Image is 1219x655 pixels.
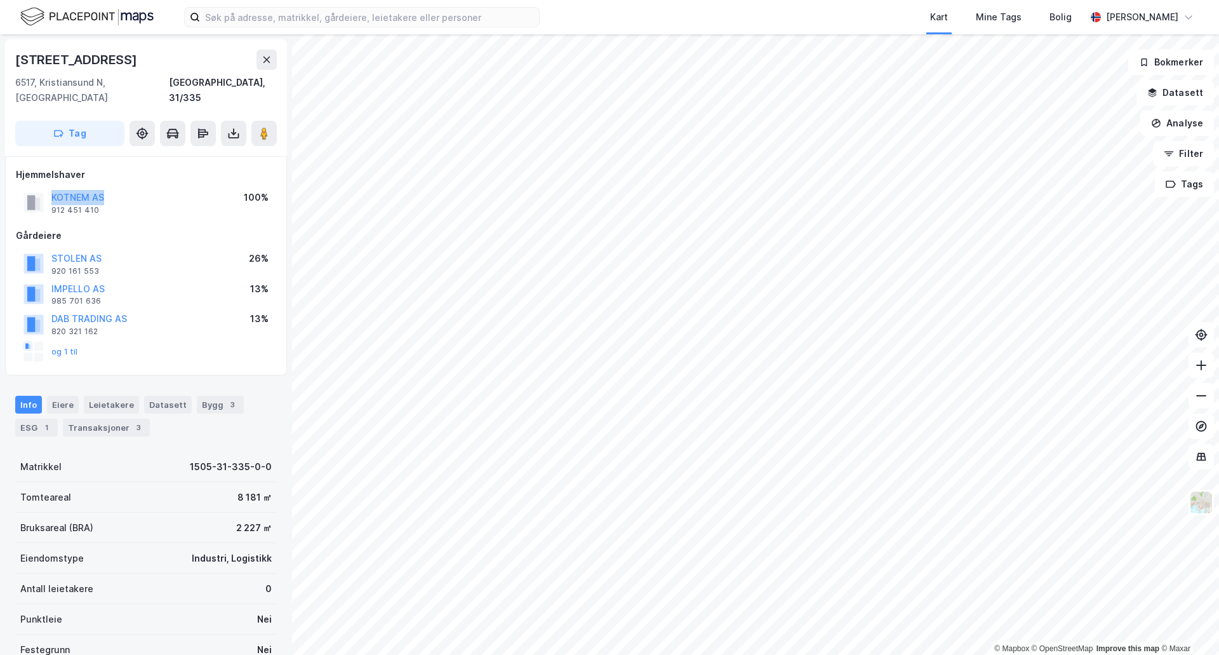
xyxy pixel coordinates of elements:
[197,396,244,414] div: Bygg
[1156,594,1219,655] iframe: Chat Widget
[15,121,124,146] button: Tag
[265,581,272,597] div: 0
[257,612,272,627] div: Nei
[15,75,169,105] div: 6517, Kristiansund N, [GEOGRAPHIC_DATA]
[226,398,239,411] div: 3
[15,396,42,414] div: Info
[51,327,98,337] div: 820 321 162
[190,459,272,475] div: 1505-31-335-0-0
[237,490,272,505] div: 8 181 ㎡
[51,296,101,306] div: 985 701 636
[249,251,269,266] div: 26%
[20,612,62,627] div: Punktleie
[244,190,269,205] div: 100%
[1096,644,1159,653] a: Improve this map
[132,421,145,434] div: 3
[51,266,99,276] div: 920 161 553
[994,644,1029,653] a: Mapbox
[1140,111,1214,136] button: Analyse
[1032,644,1093,653] a: OpenStreetMap
[51,205,99,215] div: 912 451 410
[200,8,539,27] input: Søk på adresse, matrikkel, gårdeiere, leietakere eller personer
[930,10,948,25] div: Kart
[1156,594,1219,655] div: Kontrollprogram for chat
[1136,80,1214,105] button: Datasett
[84,396,139,414] div: Leietakere
[20,551,84,566] div: Eiendomstype
[1155,172,1214,197] button: Tags
[20,459,62,475] div: Matrikkel
[63,419,150,436] div: Transaksjoner
[1128,50,1214,75] button: Bokmerker
[144,396,192,414] div: Datasett
[169,75,277,105] div: [GEOGRAPHIC_DATA], 31/335
[1106,10,1178,25] div: [PERSON_NAME]
[16,228,276,243] div: Gårdeiere
[1153,141,1214,166] button: Filter
[250,281,269,297] div: 13%
[192,551,272,566] div: Industri, Logistikk
[40,421,53,434] div: 1
[1049,10,1072,25] div: Bolig
[15,50,140,70] div: [STREET_ADDRESS]
[20,490,71,505] div: Tomteareal
[16,167,276,182] div: Hjemmelshaver
[20,520,93,536] div: Bruksareal (BRA)
[250,311,269,327] div: 13%
[15,419,58,436] div: ESG
[47,396,79,414] div: Eiere
[20,6,154,28] img: logo.f888ab2527a4732fd821a326f86c7f29.svg
[20,581,93,597] div: Antall leietakere
[1189,490,1213,515] img: Z
[976,10,1022,25] div: Mine Tags
[236,520,272,536] div: 2 227 ㎡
